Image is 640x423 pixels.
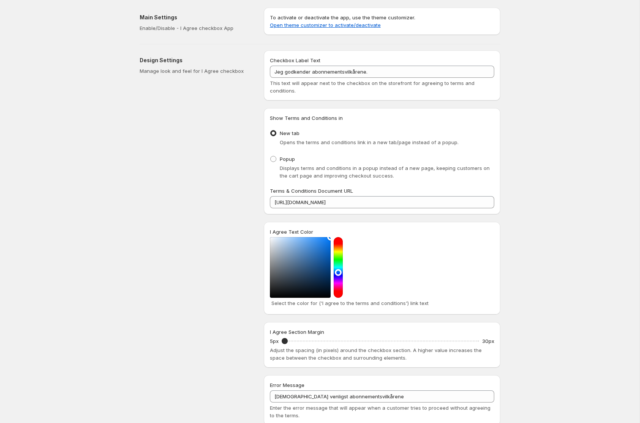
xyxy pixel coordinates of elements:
[280,165,490,179] span: Displays terms and conditions in a popup instead of a new page, keeping customers on the cart pag...
[270,57,320,63] span: Checkbox Label Text
[270,188,353,194] span: Terms & Conditions Document URL
[270,22,381,28] a: Open theme customizer to activate/deactivate
[280,156,295,162] span: Popup
[270,14,494,29] p: To activate or deactivate the app, use the theme customizer.
[270,228,313,236] label: I Agree Text Color
[140,67,252,75] p: Manage look and feel for I Agree checkbox
[270,115,343,121] span: Show Terms and Conditions in
[271,299,493,307] p: Select the color for ('I agree to the terms and conditions') link text
[140,57,252,64] h2: Design Settings
[270,405,490,418] span: Enter the error message that will appear when a customer tries to proceed without agreeing to the...
[270,382,304,388] span: Error Message
[479,140,640,423] iframe: Tidio Chat
[140,14,252,21] h2: Main Settings
[270,329,324,335] span: I Agree Section Margin
[270,347,482,361] span: Adjust the spacing (in pixels) around the checkbox section. A higher value increases the space be...
[280,130,300,136] span: New tab
[270,196,494,208] input: https://yourstoredomain.com/termsandconditions.html
[270,80,474,94] span: This text will appear next to the checkbox on the storefront for agreeing to terms and conditions.
[280,139,459,145] span: Opens the terms and conditions link in a new tab/page instead of a popup.
[140,24,252,32] p: Enable/Disable - I Agree checkbox App
[270,337,279,345] p: 5px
